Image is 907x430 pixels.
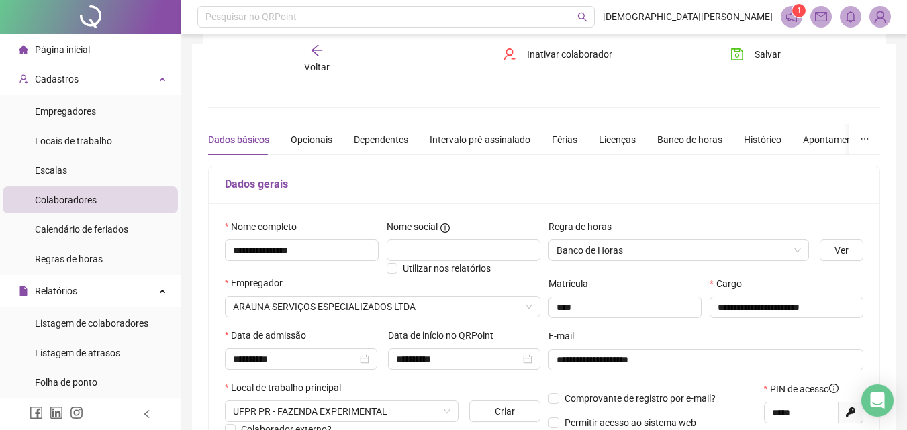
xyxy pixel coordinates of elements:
[310,44,324,57] span: arrow-left
[495,404,515,419] span: Criar
[527,47,612,62] span: Inativar colaborador
[50,406,63,419] span: linkedin
[710,276,750,291] label: Cargo
[503,48,516,61] span: user-delete
[388,328,502,343] label: Data de início no QRPoint
[35,318,148,329] span: Listagem de colaboradores
[552,132,577,147] div: Férias
[35,195,97,205] span: Colaboradores
[815,11,827,23] span: mail
[577,12,587,22] span: search
[225,380,350,395] label: Local de trabalho principal
[440,223,450,233] span: info-circle
[19,74,28,84] span: user-add
[304,62,330,72] span: Voltar
[657,132,722,147] div: Banco de horas
[755,47,781,62] span: Salvar
[225,276,291,290] label: Empregador
[233,297,532,317] span: ARAUNA SERVIÇOS ESPECIALIZADOS LTDA
[845,11,857,23] span: bell
[35,377,97,388] span: Folha de ponto
[35,74,79,85] span: Cadastros
[820,239,863,261] button: Ver
[493,44,622,65] button: Inativar colaborador
[548,276,597,291] label: Matrícula
[548,329,583,343] label: E-mail
[599,132,636,147] div: Licenças
[387,219,438,234] span: Nome social
[35,224,128,235] span: Calendário de feriados
[142,409,152,419] span: left
[720,44,791,65] button: Salvar
[291,132,332,147] div: Opcionais
[797,6,802,15] span: 1
[803,132,865,147] div: Apontamentos
[870,7,890,27] img: 69351
[354,132,408,147] div: Dependentes
[770,382,839,396] span: PIN de acesso
[557,240,802,260] span: Banco de Horas
[70,406,83,419] span: instagram
[548,219,620,234] label: Regra de horas
[860,134,869,144] span: ellipsis
[861,384,894,417] div: Open Intercom Messenger
[35,44,90,55] span: Página inicial
[225,219,305,234] label: Nome completo
[30,406,43,419] span: facebook
[469,400,540,422] button: Criar
[744,132,781,147] div: Histórico
[565,393,716,404] span: Comprovante de registro por e-mail?
[834,243,849,258] span: Ver
[225,328,315,343] label: Data de admissão
[35,165,67,176] span: Escalas
[35,254,103,264] span: Regras de horas
[225,176,863,193] h5: Dados gerais
[35,347,120,358] span: Listagem de atrasos
[403,263,491,274] span: Utilizar nos relatórios
[730,48,744,61] span: save
[829,384,839,393] span: info-circle
[785,11,798,23] span: notification
[849,124,880,155] button: ellipsis
[19,45,28,54] span: home
[792,4,806,17] sup: 1
[430,132,530,147] div: Intervalo pré-assinalado
[19,286,28,296] span: file
[208,132,269,147] div: Dados básicos
[565,417,696,428] span: Permitir acesso ao sistema web
[35,106,96,117] span: Empregadores
[35,286,77,297] span: Relatórios
[35,136,112,146] span: Locais de trabalho
[603,9,773,24] span: [DEMOGRAPHIC_DATA][PERSON_NAME]
[233,401,450,421] span: LINHA 5000, S/N. ZONA RURAL PALOTINA /PR CEP 85.950-000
